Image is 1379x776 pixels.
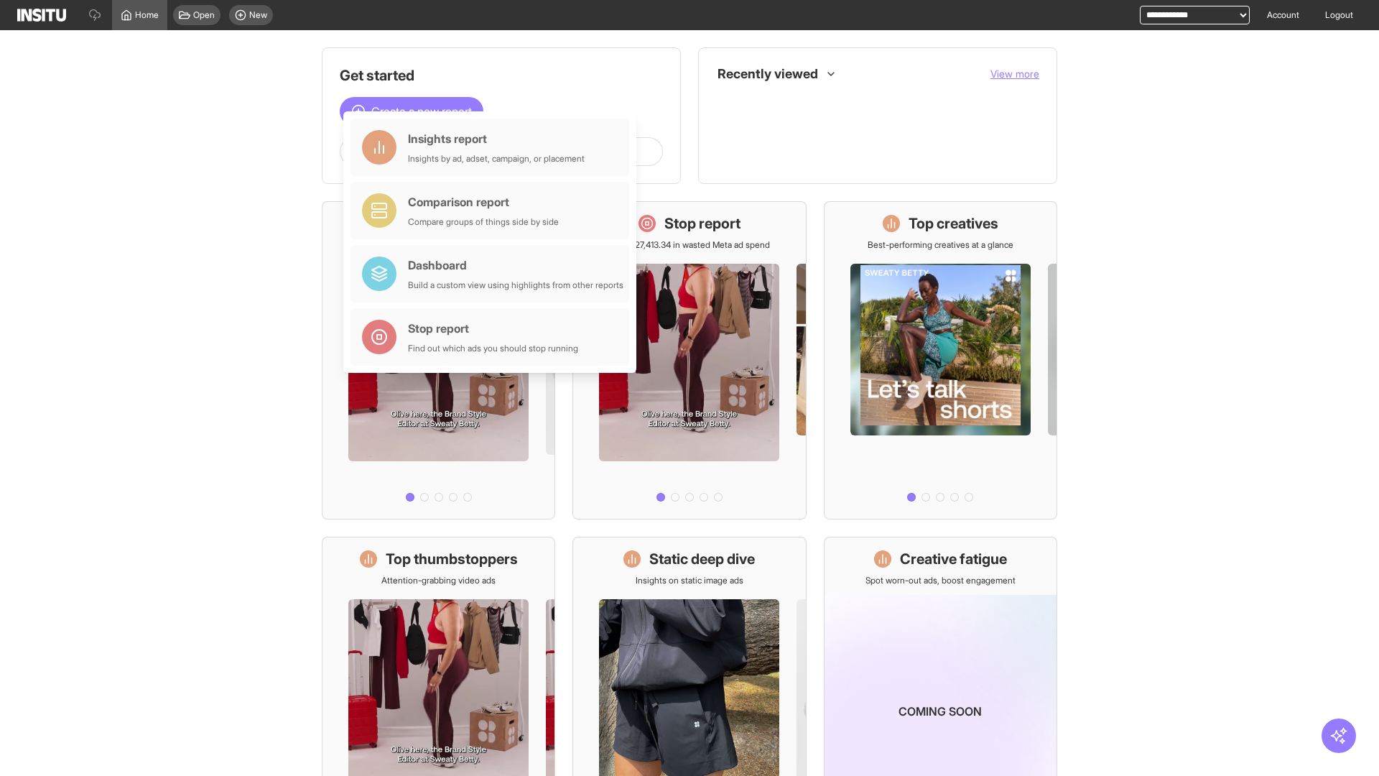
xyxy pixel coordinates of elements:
p: Save £27,413.34 in wasted Meta ad spend [609,239,770,251]
div: Compare groups of things side by side [408,216,559,228]
button: Create a new report [340,97,483,126]
h1: Get started [340,65,663,86]
div: Dashboard [408,257,623,274]
a: Stop reportSave £27,413.34 in wasted Meta ad spend [572,201,806,519]
h1: Top creatives [909,213,998,234]
h1: Static deep dive [649,549,755,569]
a: Top creativesBest-performing creatives at a glance [824,201,1057,519]
span: New [249,9,267,21]
button: View more [990,67,1039,81]
h1: Stop report [664,213,740,234]
span: Create a new report [371,103,472,120]
div: Build a custom view using highlights from other reports [408,280,623,291]
div: Stop report [408,320,578,337]
div: Find out which ads you should stop running [408,343,578,354]
img: Logo [17,9,66,22]
p: Insights on static image ads [636,575,743,586]
a: What's live nowSee all active ads instantly [322,201,555,519]
p: Best-performing creatives at a glance [868,239,1013,251]
div: Insights by ad, adset, campaign, or placement [408,153,585,165]
p: Attention-grabbing video ads [381,575,496,586]
h1: Top thumbstoppers [386,549,518,569]
span: Home [135,9,159,21]
div: Insights report [408,130,585,147]
span: View more [990,68,1039,80]
span: Open [193,9,215,21]
div: Comparison report [408,193,559,211]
